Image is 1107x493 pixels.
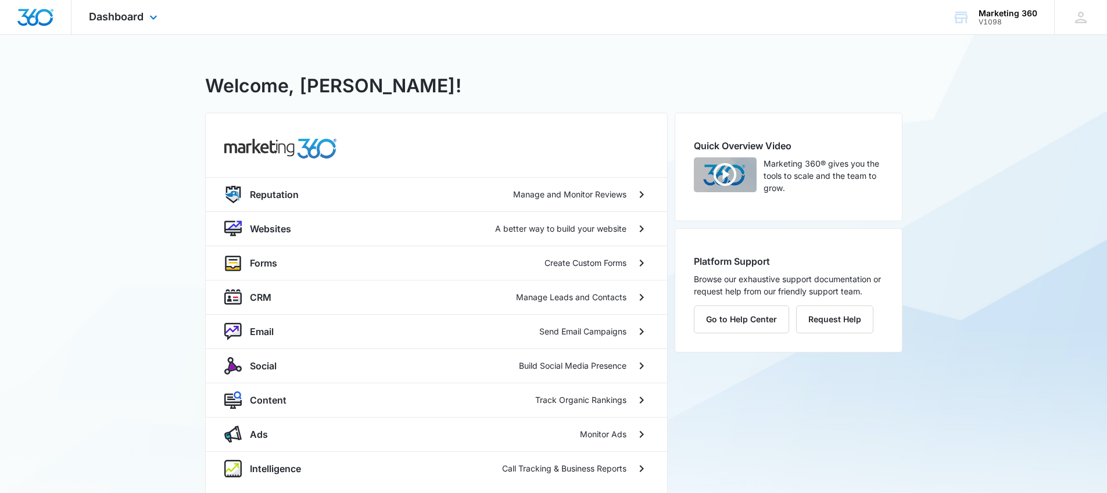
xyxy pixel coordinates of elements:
div: account id [979,18,1037,26]
p: Browse our exhaustive support documentation or request help from our friendly support team. [694,273,883,297]
p: Send Email Campaigns [539,325,626,337]
a: reputationReputationManage and Monitor Reviews [206,177,667,211]
p: Monitor Ads [580,428,626,440]
p: Manage Leads and Contacts [516,291,626,303]
p: Build Social Media Presence [519,359,626,372]
img: common.products.marketing.title [224,139,337,159]
p: Email [250,325,274,339]
a: formsFormsCreate Custom Forms [206,246,667,280]
a: socialSocialBuild Social Media Presence [206,348,667,383]
p: Ads [250,427,268,441]
button: Request Help [796,305,873,333]
p: Create Custom Forms [544,257,626,269]
p: Intelligence [250,462,301,476]
h2: Platform Support [694,254,883,268]
div: account name [979,9,1037,18]
p: Track Organic Rankings [535,394,626,406]
a: adsAdsMonitor Ads [206,417,667,451]
p: Social [250,359,277,373]
img: content [224,391,242,409]
h1: Welcome, [PERSON_NAME]! [205,72,461,100]
img: ads [224,426,242,443]
p: Websites [250,222,291,236]
img: crm [224,289,242,306]
p: CRM [250,290,271,304]
img: nurture [224,323,242,340]
a: crmCRMManage Leads and Contacts [206,280,667,314]
p: A better way to build your website [495,222,626,235]
h2: Quick Overview Video [694,139,883,153]
a: Request Help [796,314,873,324]
p: Call Tracking & Business Reports [502,462,626,474]
a: websiteWebsitesA better way to build your website [206,211,667,246]
a: Go to Help Center [694,314,796,324]
p: Content [250,393,286,407]
a: intelligenceIntelligenceCall Tracking & Business Reports [206,451,667,485]
span: Dashboard [89,10,144,23]
img: website [224,220,242,237]
p: Reputation [250,188,299,201]
img: social [224,357,242,375]
button: Go to Help Center [694,305,789,333]
p: Forms [250,256,277,270]
p: Marketing 360® gives you the tools to scale and the team to grow. [764,157,883,194]
a: nurtureEmailSend Email Campaigns [206,314,667,348]
img: Quick Overview Video [694,157,757,192]
p: Manage and Monitor Reviews [513,188,626,200]
a: contentContentTrack Organic Rankings [206,383,667,417]
img: forms [224,254,242,272]
img: intelligence [224,460,242,477]
img: reputation [224,186,242,203]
